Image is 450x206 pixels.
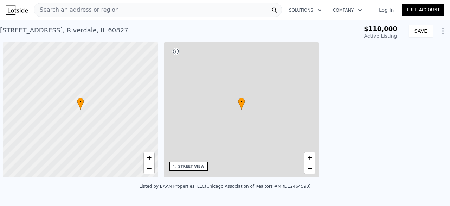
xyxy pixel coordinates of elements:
span: • [77,99,84,105]
span: − [147,164,151,173]
span: − [308,164,312,173]
span: Active Listing [364,33,397,39]
span: + [147,153,151,162]
a: Zoom out [144,163,154,174]
a: Zoom out [304,163,315,174]
a: Zoom in [144,152,154,163]
button: SAVE [409,25,433,37]
button: Show Options [436,24,450,38]
a: Free Account [402,4,444,16]
a: Zoom in [304,152,315,163]
img: Lotside [6,5,28,15]
button: Solutions [283,4,327,17]
a: Log In [371,6,402,13]
div: • [77,98,84,110]
div: Listed by BAAN Properties, LLC (Chicago Association of Realtors #MRD12464590) [139,184,310,189]
span: • [238,99,245,105]
div: STREET VIEW [178,164,205,169]
div: • [238,98,245,110]
span: Search an address or region [34,6,119,14]
span: $110,000 [364,25,397,32]
button: Company [327,4,368,17]
span: + [308,153,312,162]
